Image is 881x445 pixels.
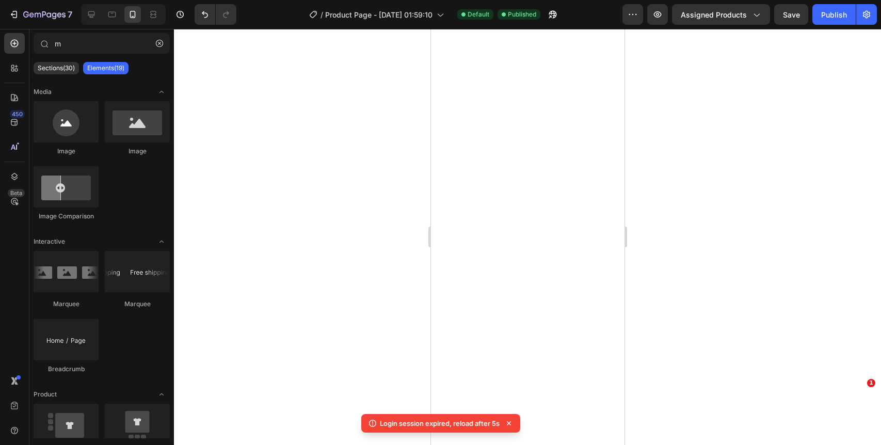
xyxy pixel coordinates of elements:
[508,10,536,19] span: Published
[34,237,65,246] span: Interactive
[105,299,170,309] div: Marquee
[105,147,170,156] div: Image
[34,147,99,156] div: Image
[380,418,500,428] p: Login session expired, reload after 5s
[846,394,871,419] iframe: Intercom live chat
[321,9,323,20] span: /
[8,189,25,197] div: Beta
[34,364,99,374] div: Breadcrumb
[325,9,433,20] span: Product Page - [DATE] 01:59:10
[783,10,800,19] span: Save
[431,29,624,445] iframe: Design area
[867,379,875,387] span: 1
[34,299,99,309] div: Marquee
[681,9,747,20] span: Assigned Products
[812,4,856,25] button: Publish
[153,386,170,403] span: Toggle open
[153,84,170,100] span: Toggle open
[34,212,99,221] div: Image Comparison
[821,9,847,20] div: Publish
[87,64,124,72] p: Elements(19)
[10,110,25,118] div: 450
[153,233,170,250] span: Toggle open
[34,390,57,399] span: Product
[774,4,808,25] button: Save
[34,87,52,97] span: Media
[34,33,170,54] input: Search Sections & Elements
[672,4,770,25] button: Assigned Products
[195,4,236,25] div: Undo/Redo
[68,8,72,21] p: 7
[468,10,489,19] span: Default
[38,64,75,72] p: Sections(30)
[4,4,77,25] button: 7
